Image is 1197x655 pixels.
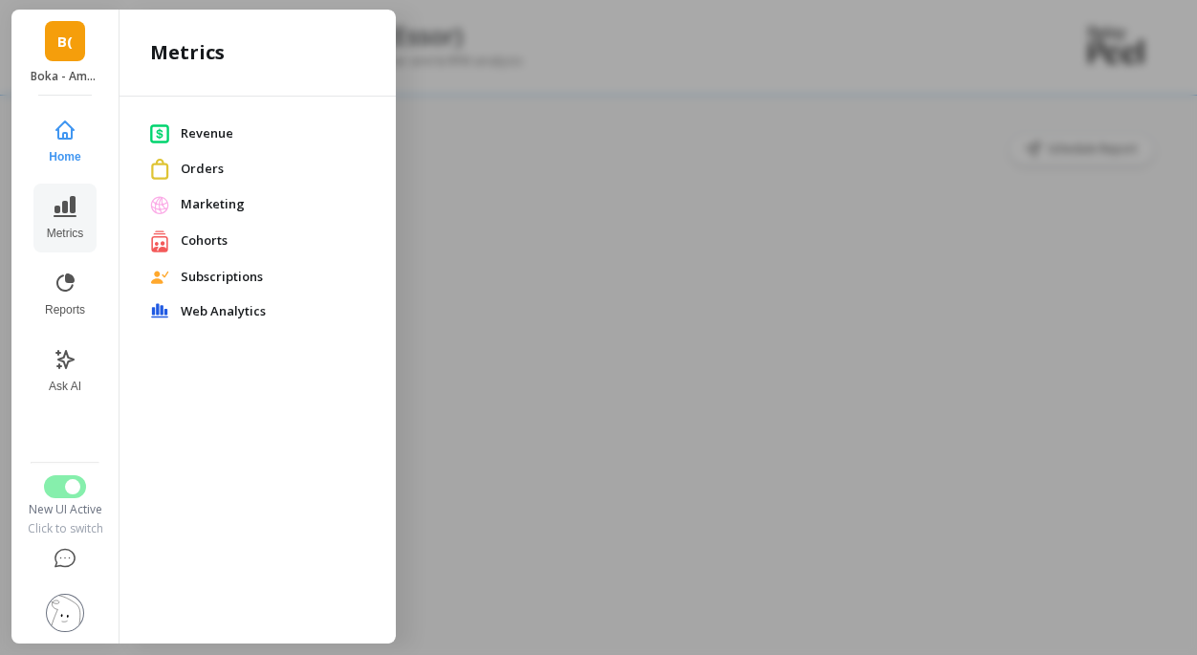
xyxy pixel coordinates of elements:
span: Ask AI [49,379,81,394]
span: B( [57,31,73,53]
img: [object Object] [150,123,169,143]
span: Metrics [47,226,84,241]
div: Click to switch [26,521,104,536]
img: profile picture [46,594,84,632]
button: Help [26,536,104,582]
h2: Metrics [150,39,225,66]
span: Subscriptions [181,268,365,287]
img: [object Object] [150,271,169,284]
img: [object Object] [150,303,169,318]
button: Reports [33,260,97,329]
span: Web Analytics [181,302,365,321]
button: Ask AI [33,337,97,405]
img: [object Object] [150,159,169,179]
div: New UI Active [26,502,104,517]
p: Boka - Amazon (Essor) [31,69,100,84]
span: Reports [45,302,85,317]
span: Revenue [181,124,365,143]
span: Marketing [181,195,365,214]
span: Cohorts [181,231,365,251]
img: [object Object] [150,195,169,214]
span: Orders [181,160,365,179]
span: Home [49,149,80,164]
button: Switch to Legacy UI [44,475,86,498]
button: Metrics [33,184,97,252]
button: Settings [26,582,104,644]
img: [object Object] [150,229,169,253]
button: Home [33,107,97,176]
